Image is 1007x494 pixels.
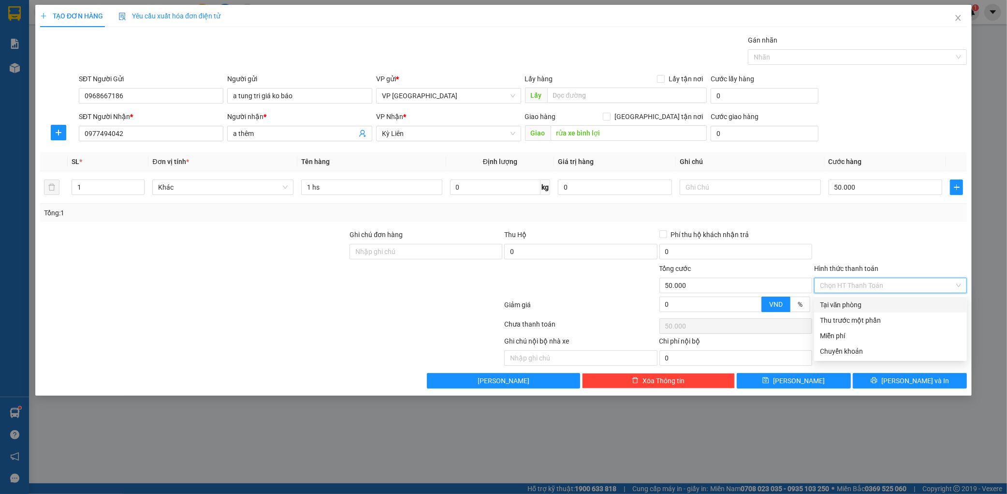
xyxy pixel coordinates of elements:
[820,315,961,326] div: Thu trước một phần
[227,111,372,122] div: Người nhận
[44,208,389,218] div: Tổng: 1
[642,375,685,386] span: Xóa Thông tin
[676,152,825,171] th: Ghi chú
[79,111,224,122] div: SĐT Người Nhận
[950,180,963,195] button: plus
[382,89,515,103] span: VP Mỹ Đình
[158,180,288,195] span: Khác
[820,346,961,357] div: Chuyển khoản
[711,75,754,83] label: Cước lấy hàng
[558,180,672,195] input: 0
[798,300,803,308] span: %
[711,88,818,104] input: Cước lấy hàng
[350,244,502,259] input: Ghi chú đơn hàng
[829,158,862,165] span: Cước hàng
[582,373,735,389] button: deleteXóa Thông tin
[954,14,962,22] span: close
[51,125,66,140] button: plus
[945,5,972,32] button: Close
[814,265,878,272] label: Hình thức thanh toán
[773,375,825,386] span: [PERSON_NAME]
[44,180,59,195] button: delete
[301,180,442,195] input: VD: Bàn, Ghế
[762,377,769,385] span: save
[376,74,521,84] div: VP gửi
[558,158,594,165] span: Giá trị hàng
[51,129,66,136] span: plus
[632,377,639,385] span: delete
[227,74,372,84] div: Người gửi
[551,125,707,141] input: Dọc đường
[659,336,812,350] div: Chi phí nội bộ
[665,74,707,84] span: Lấy tận nơi
[547,88,707,103] input: Dọc đường
[667,229,753,240] span: Phí thu hộ khách nhận trả
[7,57,96,77] div: Gửi: VP [GEOGRAPHIC_DATA]
[152,158,189,165] span: Đơn vị tính
[711,126,818,141] input: Cước giao hàng
[659,265,691,272] span: Tổng cước
[40,13,47,19] span: plus
[680,180,821,195] input: Ghi Chú
[881,375,949,386] span: [PERSON_NAME] và In
[504,231,526,239] span: Thu Hộ
[79,74,224,84] div: SĐT Người Gửi
[118,13,126,20] img: icon
[525,88,547,103] span: Lấy
[504,299,658,316] div: Giảm giá
[853,373,967,389] button: printer[PERSON_NAME] và In
[950,183,963,191] span: plus
[525,113,556,120] span: Giao hàng
[820,330,961,341] div: Miễn phí
[57,41,123,51] text: MD1308250324
[540,180,550,195] span: kg
[611,111,707,122] span: [GEOGRAPHIC_DATA] tận nơi
[769,300,783,308] span: VND
[748,36,777,44] label: Gán nhãn
[350,231,403,239] label: Ghi chú đơn hàng
[427,373,580,389] button: [PERSON_NAME]
[101,57,174,77] div: Nhận: Văn phòng Kỳ Anh
[504,336,657,350] div: Ghi chú nội bộ nhà xe
[376,113,403,120] span: VP Nhận
[525,125,551,141] span: Giao
[382,126,515,141] span: Kỳ Liên
[504,319,658,336] div: Chưa thanh toán
[40,12,103,20] span: TẠO ĐƠN HÀNG
[478,375,529,386] span: [PERSON_NAME]
[525,75,553,83] span: Lấy hàng
[820,299,961,310] div: Tại văn phòng
[118,12,220,20] span: Yêu cầu xuất hóa đơn điện tử
[359,130,366,137] span: user-add
[504,350,657,366] input: Nhập ghi chú
[711,113,759,120] label: Cước giao hàng
[301,158,330,165] span: Tên hàng
[871,377,877,385] span: printer
[72,158,79,165] span: SL
[483,158,517,165] span: Định lượng
[737,373,851,389] button: save[PERSON_NAME]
